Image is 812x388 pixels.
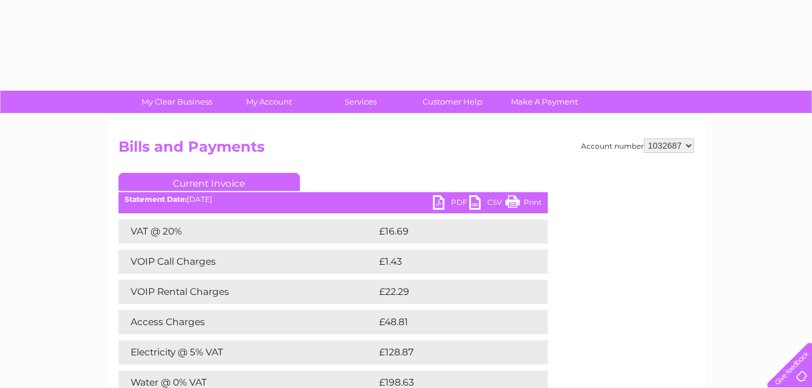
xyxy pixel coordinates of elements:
td: Access Charges [119,310,376,334]
div: [DATE] [119,195,548,204]
a: Customer Help [403,91,502,113]
td: VOIP Call Charges [119,250,376,274]
a: Current Invoice [119,173,300,191]
td: £128.87 [376,340,525,364]
td: VAT @ 20% [119,219,376,244]
a: Make A Payment [495,91,594,113]
td: £16.69 [376,219,523,244]
b: Statement Date: [125,195,187,204]
td: £48.81 [376,310,522,334]
div: Account number [581,138,694,153]
a: CSV [469,195,505,213]
a: PDF [433,195,469,213]
td: VOIP Rental Charges [119,280,376,304]
a: My Clear Business [127,91,227,113]
h2: Bills and Payments [119,138,694,161]
a: Services [311,91,411,113]
td: £1.43 [376,250,518,274]
td: £22.29 [376,280,523,304]
a: My Account [219,91,319,113]
td: Electricity @ 5% VAT [119,340,376,364]
a: Print [505,195,542,213]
